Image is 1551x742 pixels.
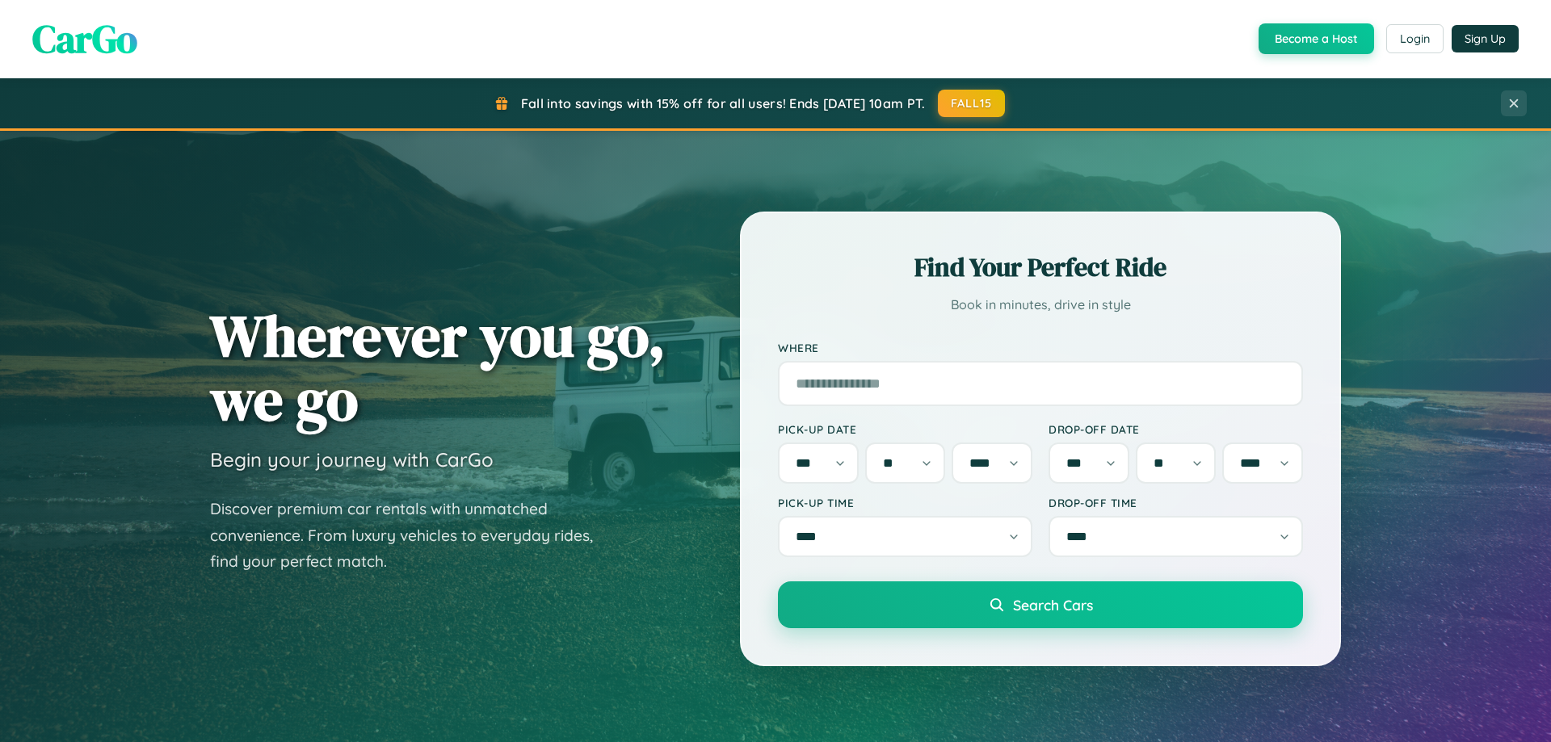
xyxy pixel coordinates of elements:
label: Pick-up Date [778,422,1032,436]
h3: Begin your journey with CarGo [210,447,494,472]
h1: Wherever you go, we go [210,304,666,431]
button: Search Cars [778,581,1303,628]
label: Where [778,341,1303,354]
button: Sign Up [1452,25,1519,52]
label: Drop-off Date [1049,422,1303,436]
span: CarGo [32,12,137,65]
span: Fall into savings with 15% off for all users! Ends [DATE] 10am PT. [521,95,926,111]
label: Drop-off Time [1049,496,1303,509]
button: Become a Host [1259,23,1374,54]
p: Book in minutes, drive in style [778,293,1303,317]
span: Search Cars [1013,596,1093,614]
p: Discover premium car rentals with unmatched convenience. From luxury vehicles to everyday rides, ... [210,496,614,575]
h2: Find Your Perfect Ride [778,249,1303,285]
button: Login [1386,24,1444,53]
label: Pick-up Time [778,496,1032,509]
button: FALL15 [938,90,1006,117]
